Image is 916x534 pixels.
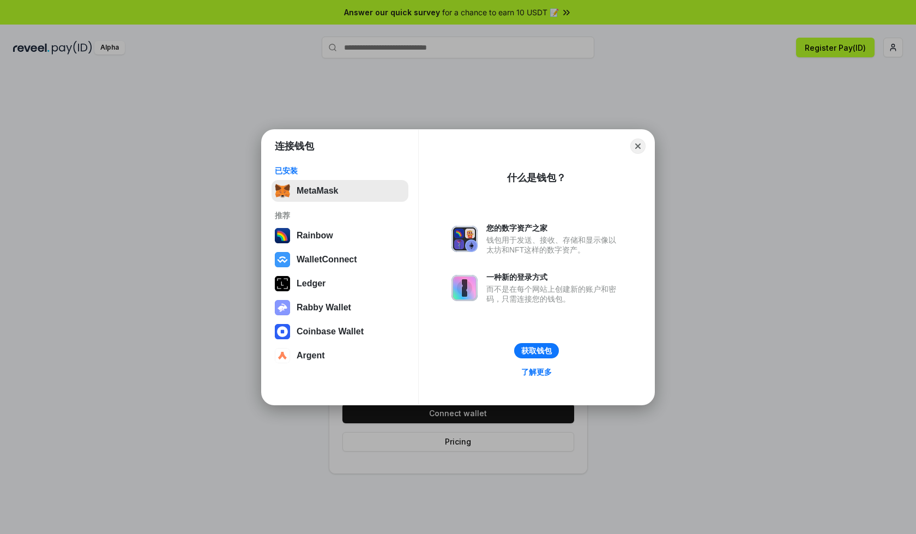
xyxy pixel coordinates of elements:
[515,365,558,379] a: 了解更多
[272,273,408,295] button: Ledger
[486,235,622,255] div: 钱包用于发送、接收、存储和显示像以太坊和NFT这样的数字资产。
[275,348,290,363] img: svg+xml,%3Csvg%20width%3D%2228%22%20height%3D%2228%22%20viewBox%3D%220%200%2028%2028%22%20fill%3D...
[630,139,646,154] button: Close
[275,166,405,176] div: 已安装
[272,345,408,367] button: Argent
[275,252,290,267] img: svg+xml,%3Csvg%20width%3D%2228%22%20height%3D%2228%22%20viewBox%3D%220%200%2028%2028%22%20fill%3D...
[272,225,408,247] button: Rainbow
[275,324,290,339] img: svg+xml,%3Csvg%20width%3D%2228%22%20height%3D%2228%22%20viewBox%3D%220%200%2028%2028%22%20fill%3D...
[297,231,333,241] div: Rainbow
[275,211,405,220] div: 推荐
[297,303,351,313] div: Rabby Wallet
[507,171,566,184] div: 什么是钱包？
[272,249,408,271] button: WalletConnect
[297,255,357,265] div: WalletConnect
[275,183,290,199] img: svg+xml,%3Csvg%20fill%3D%22none%22%20height%3D%2233%22%20viewBox%3D%220%200%2035%2033%22%20width%...
[297,279,326,289] div: Ledger
[297,351,325,361] div: Argent
[275,140,314,153] h1: 连接钱包
[486,223,622,233] div: 您的数字资产之家
[272,321,408,343] button: Coinbase Wallet
[451,226,478,252] img: svg+xml,%3Csvg%20xmlns%3D%22http%3A%2F%2Fwww.w3.org%2F2000%2Fsvg%22%20fill%3D%22none%22%20viewBox...
[514,343,559,358] button: 获取钱包
[275,276,290,291] img: svg+xml,%3Csvg%20xmlns%3D%22http%3A%2F%2Fwww.w3.org%2F2000%2Fsvg%22%20width%3D%2228%22%20height%3...
[521,367,552,377] div: 了解更多
[521,346,552,356] div: 获取钱包
[486,272,622,282] div: 一种新的登录方式
[275,300,290,315] img: svg+xml,%3Csvg%20xmlns%3D%22http%3A%2F%2Fwww.w3.org%2F2000%2Fsvg%22%20fill%3D%22none%22%20viewBox...
[297,327,364,337] div: Coinbase Wallet
[486,284,622,304] div: 而不是在每个网站上创建新的账户和密码，只需连接您的钱包。
[275,228,290,243] img: svg+xml,%3Csvg%20width%3D%22120%22%20height%3D%22120%22%20viewBox%3D%220%200%20120%20120%22%20fil...
[297,186,338,196] div: MetaMask
[272,297,408,319] button: Rabby Wallet
[272,180,408,202] button: MetaMask
[451,275,478,301] img: svg+xml,%3Csvg%20xmlns%3D%22http%3A%2F%2Fwww.w3.org%2F2000%2Fsvg%22%20fill%3D%22none%22%20viewBox...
